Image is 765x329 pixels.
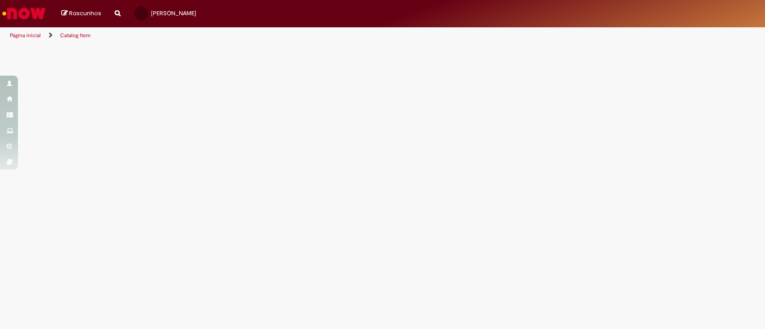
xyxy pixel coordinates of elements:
a: Catalog Item [60,32,91,39]
ul: Trilhas de página [7,27,503,44]
a: Página inicial [10,32,41,39]
span: Rascunhos [69,9,101,17]
a: Rascunhos [61,9,101,18]
img: ServiceNow [1,4,47,22]
span: [PERSON_NAME] [151,9,196,17]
